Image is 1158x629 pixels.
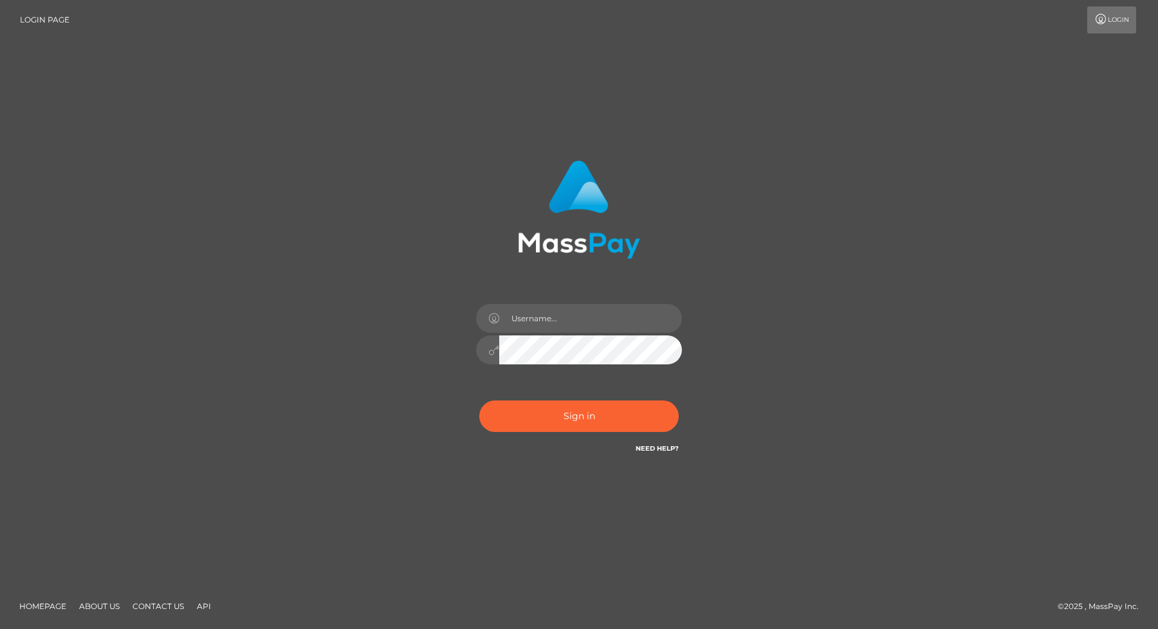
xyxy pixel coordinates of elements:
a: Need Help? [636,444,679,453]
input: Username... [499,304,682,333]
a: Login [1087,6,1136,33]
a: Homepage [14,596,71,616]
a: Login Page [20,6,69,33]
a: Contact Us [127,596,189,616]
button: Sign in [479,400,679,432]
a: About Us [74,596,125,616]
a: API [192,596,216,616]
img: MassPay Login [518,160,640,259]
div: © 2025 , MassPay Inc. [1058,599,1148,614]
